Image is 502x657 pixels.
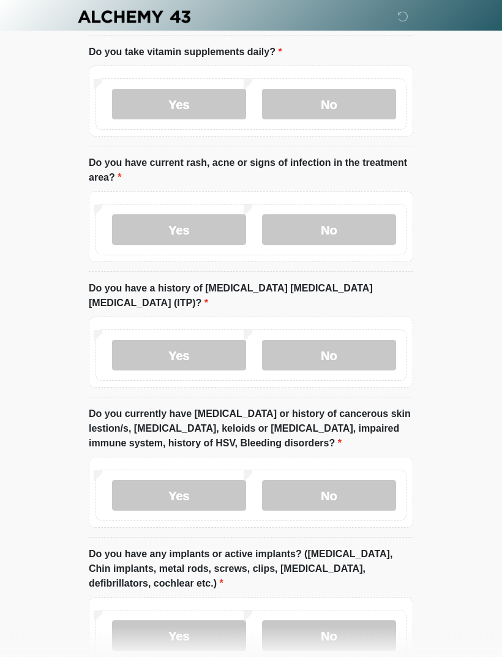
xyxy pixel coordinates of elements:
[112,215,246,246] label: Yes
[89,547,413,591] label: Do you have any implants or active implants? ([MEDICAL_DATA], Chin implants, metal rods, screws, ...
[112,621,246,651] label: Yes
[262,215,396,246] label: No
[262,89,396,120] label: No
[262,621,396,651] label: No
[89,282,413,311] label: Do you have a history of [MEDICAL_DATA] [MEDICAL_DATA] [MEDICAL_DATA] (ITP)?
[112,481,246,511] label: Yes
[262,481,396,511] label: No
[77,9,192,24] img: Alchemy 43 Logo
[262,340,396,371] label: No
[112,340,246,371] label: Yes
[89,407,413,451] label: Do you currently have [MEDICAL_DATA] or history of cancerous skin lestion/s, [MEDICAL_DATA], kelo...
[89,45,282,60] label: Do you take vitamin supplements daily?
[89,156,413,186] label: Do you have current rash, acne or signs of infection in the treatment area?
[112,89,246,120] label: Yes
